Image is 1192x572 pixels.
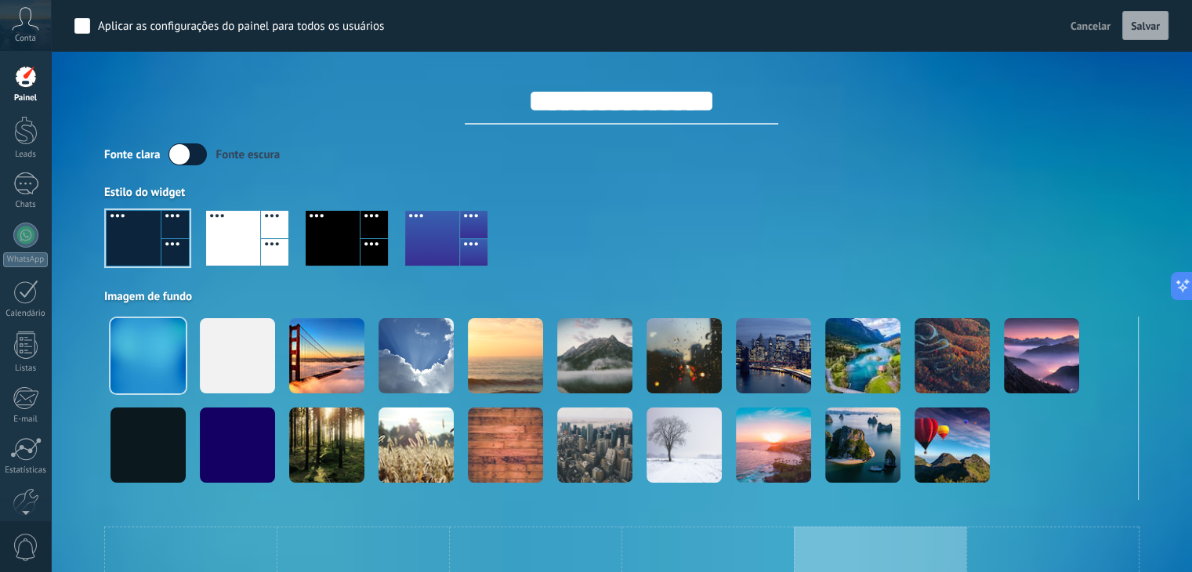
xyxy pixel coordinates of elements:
div: Estilo do widget [104,185,1139,200]
button: Cancelar [1064,14,1117,38]
div: E-mail [3,415,49,425]
div: Imagem de fundo [104,289,1139,304]
div: Painel [3,93,49,103]
div: Listas [3,364,49,374]
button: Salvar [1122,11,1168,41]
div: Estatísticas [3,465,49,476]
span: Conta [15,34,36,44]
div: Leads [3,150,49,160]
div: Chats [3,200,49,210]
div: WhatsApp [3,252,48,267]
div: Aplicar as configurações do painel para todos os usuários [98,19,384,34]
div: Fonte escura [216,147,280,162]
div: Fonte clara [104,147,160,162]
span: Cancelar [1071,19,1110,33]
span: Salvar [1131,20,1160,31]
div: Calendário [3,309,49,319]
